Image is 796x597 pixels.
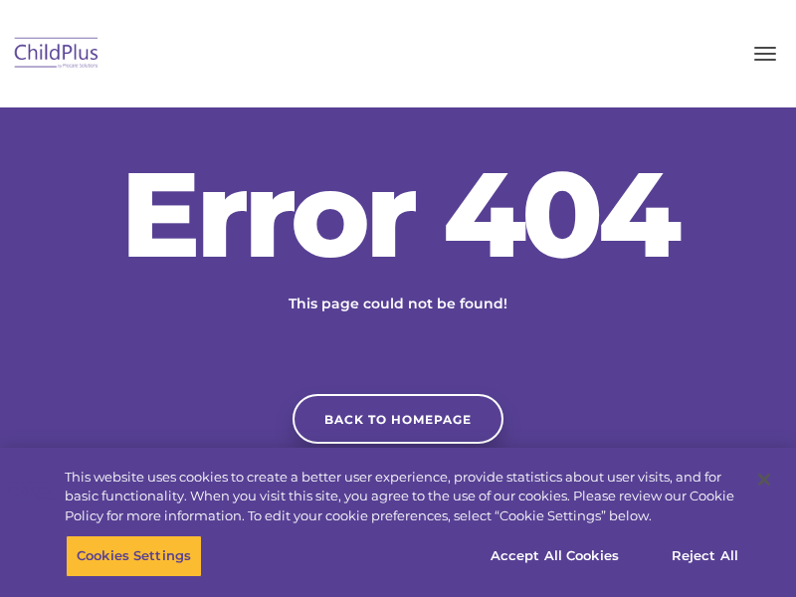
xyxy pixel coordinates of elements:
[293,394,503,444] a: Back to homepage
[480,535,630,577] button: Accept All Cookies
[189,294,607,314] p: This page could not be found!
[66,535,202,577] button: Cookies Settings
[10,31,103,78] img: ChildPlus by Procare Solutions
[99,154,696,274] h2: Error 404
[742,458,786,501] button: Close
[65,468,740,526] div: This website uses cookies to create a better user experience, provide statistics about user visit...
[643,535,767,577] button: Reject All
